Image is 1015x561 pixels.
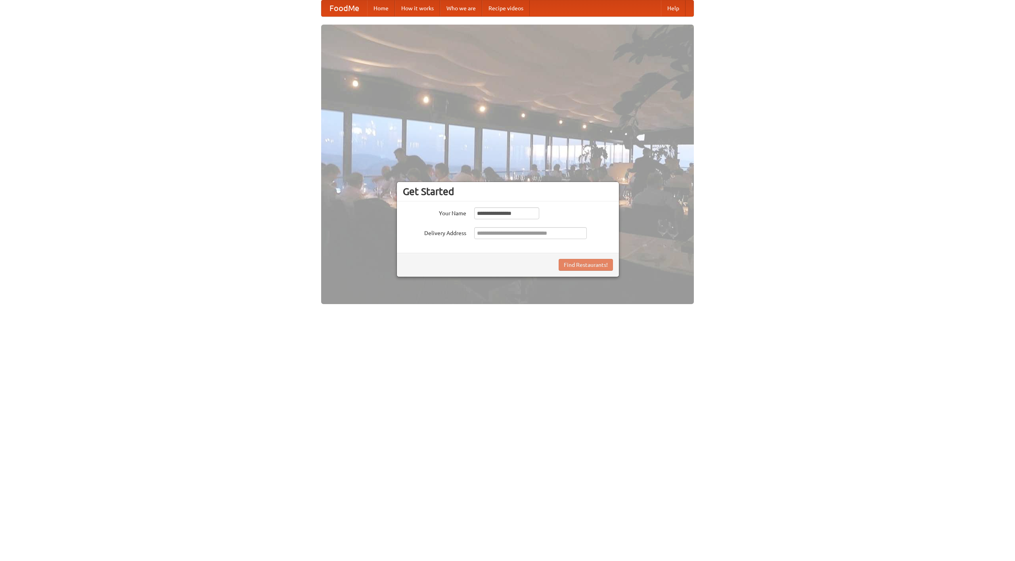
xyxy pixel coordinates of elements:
a: How it works [395,0,440,16]
a: Recipe videos [482,0,530,16]
label: Delivery Address [403,227,466,237]
label: Your Name [403,207,466,217]
a: Who we are [440,0,482,16]
a: Help [661,0,686,16]
button: Find Restaurants! [559,259,613,271]
a: FoodMe [322,0,367,16]
a: Home [367,0,395,16]
h3: Get Started [403,186,613,197]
